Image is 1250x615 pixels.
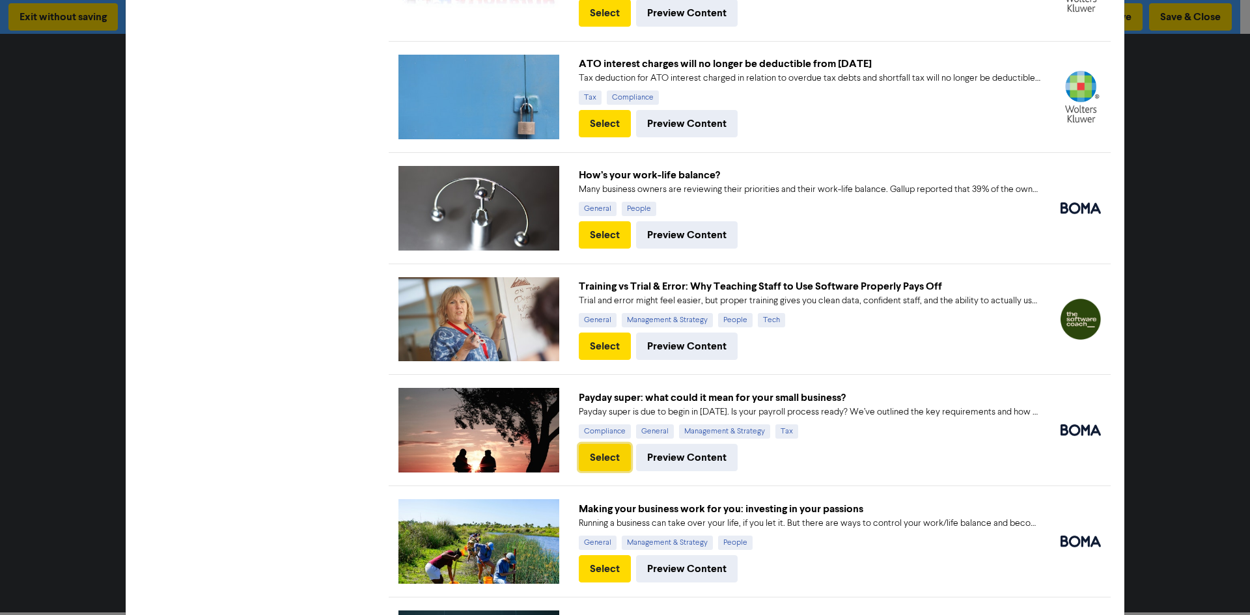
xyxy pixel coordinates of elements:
div: General [579,536,617,550]
button: Select [579,333,631,360]
img: thesoftwarecoach [1061,299,1101,339]
img: boma [1061,536,1101,547]
div: General [579,313,617,327]
img: boma [1061,424,1101,436]
button: Preview Content [636,444,738,471]
button: Select [579,555,631,582]
div: Tax [579,90,602,105]
button: Select [579,110,631,137]
div: Management & Strategy [679,424,770,439]
button: Select [579,444,631,471]
div: Tax deduction for ATO interest charged in relation to overdue tax debts and shortfall tax will no... [579,72,1040,85]
div: How’s your work-life balance? [579,167,1040,183]
img: boma [1061,202,1101,214]
button: Preview Content [636,110,738,137]
div: Tech [758,313,785,327]
button: Preview Content [636,333,738,360]
div: Running a business can take over your life, if you let it. But there are ways to control your wor... [579,517,1040,530]
div: Many business owners are reviewing their priorities and their work-life balance. Gallup reported ... [579,183,1040,197]
div: Management & Strategy [622,313,713,327]
div: Compliance [607,90,659,105]
div: People [718,536,753,550]
div: Training vs Trial & Error: Why Teaching Staff to Use Software Properly Pays Off [579,279,1040,294]
div: General [579,202,617,216]
div: ATO interest charges will no longer be deductible from [DATE] [579,56,1040,72]
div: Tax [775,424,798,439]
button: Preview Content [636,555,738,582]
div: Compliance [579,424,631,439]
div: People [718,313,753,327]
div: Trial and error might feel easier, but proper training gives you clean data, confident staff, and... [579,294,1040,308]
div: Payday super is due to begin in July 2026. Is your payroll process ready? We’ve outlined the key ... [579,405,1040,419]
div: People [622,202,656,216]
img: wolters_kluwer [1061,70,1101,123]
div: Payday super: what could it mean for your small business? [579,390,1040,405]
button: Preview Content [636,221,738,249]
div: Management & Strategy [622,536,713,550]
div: Making your business work for you: investing in your passions [579,501,1040,517]
div: General [636,424,674,439]
button: Select [579,221,631,249]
